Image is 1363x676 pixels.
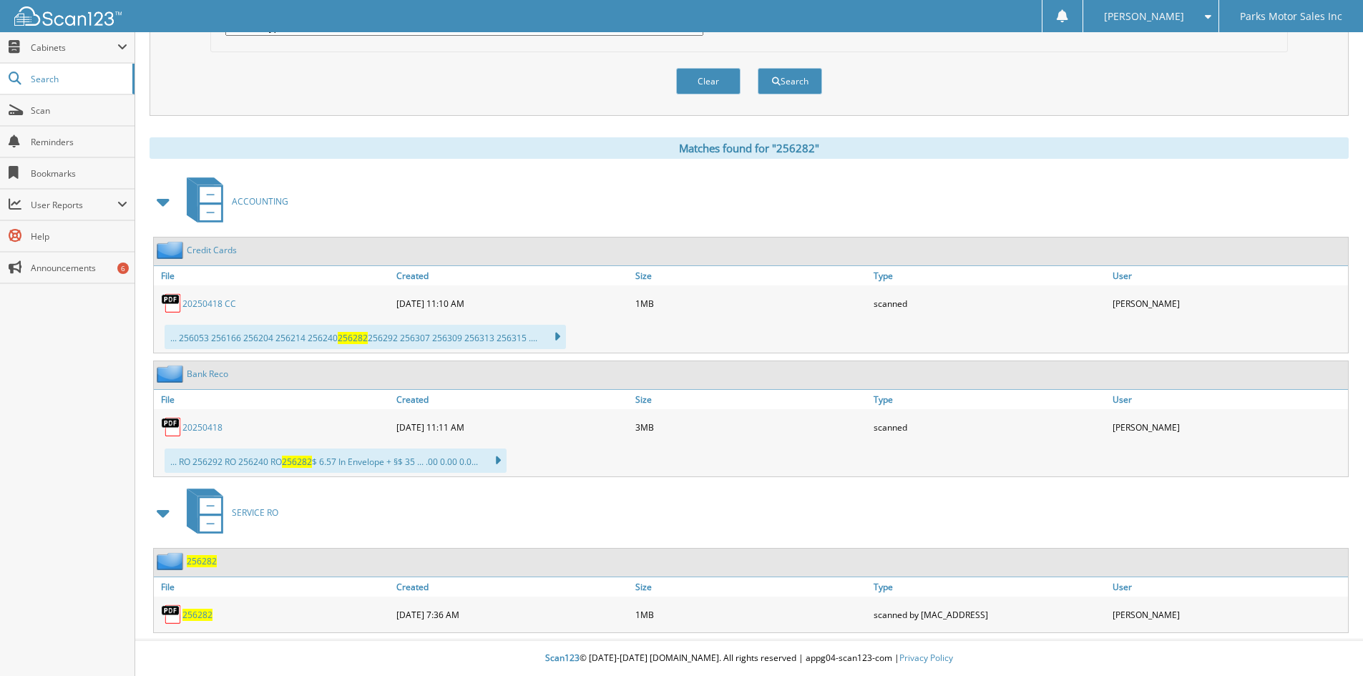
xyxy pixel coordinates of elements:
div: [PERSON_NAME] [1109,289,1348,318]
div: [PERSON_NAME] [1109,600,1348,629]
a: 256282 [187,555,217,567]
span: User Reports [31,199,117,211]
span: Announcements [31,262,127,274]
div: 3MB [632,413,871,441]
span: Scan [31,104,127,117]
div: [DATE] 11:10 AM [393,289,632,318]
span: Bookmarks [31,167,127,180]
span: 256282 [282,456,312,468]
button: Clear [676,68,741,94]
div: 6 [117,263,129,274]
span: Help [31,230,127,243]
a: SERVICE RO [178,484,278,541]
span: ACCOUNTING [232,195,288,207]
img: PDF.png [161,416,182,438]
a: User [1109,266,1348,285]
span: Reminders [31,136,127,148]
img: folder2.png [157,241,187,259]
div: 1MB [632,289,871,318]
a: File [154,266,393,285]
div: [PERSON_NAME] [1109,413,1348,441]
a: Bank Reco [187,368,228,380]
button: Search [758,68,822,94]
span: SERVICE RO [232,506,278,519]
img: PDF.png [161,293,182,314]
img: PDF.png [161,604,182,625]
div: [DATE] 11:11 AM [393,413,632,441]
a: Size [632,577,871,597]
a: File [154,390,393,409]
iframe: Chat Widget [1291,607,1363,676]
div: ... 256053 256166 256204 256214 256240 256292 256307 256309 256313 256315 .... [165,325,566,349]
a: Type [870,266,1109,285]
a: ACCOUNTING [178,173,288,230]
a: Created [393,577,632,597]
a: 256282 [182,609,212,621]
a: Created [393,266,632,285]
span: [PERSON_NAME] [1104,12,1184,21]
span: Search [31,73,125,85]
div: ... RO 256292 RO 256240 RO $ 6.57 In Envelope + §$ 35 ... .00 0.00 0.0... [165,449,507,473]
img: folder2.png [157,552,187,570]
a: File [154,577,393,597]
img: folder2.png [157,365,187,383]
span: Scan123 [545,652,580,664]
a: Size [632,266,871,285]
img: scan123-logo-white.svg [14,6,122,26]
span: Parks Motor Sales Inc [1240,12,1342,21]
a: 20250418 [182,421,223,433]
a: Type [870,390,1109,409]
a: 20250418 CC [182,298,236,310]
a: Privacy Policy [899,652,953,664]
a: User [1109,577,1348,597]
a: Created [393,390,632,409]
div: 1MB [632,600,871,629]
div: [DATE] 7:36 AM [393,600,632,629]
div: scanned [870,413,1109,441]
a: Type [870,577,1109,597]
a: Credit Cards [187,244,237,256]
div: scanned by [MAC_ADDRESS] [870,600,1109,629]
a: User [1109,390,1348,409]
div: © [DATE]-[DATE] [DOMAIN_NAME]. All rights reserved | appg04-scan123-com | [135,641,1363,676]
span: 256282 [338,332,368,344]
span: Cabinets [31,41,117,54]
div: Matches found for "256282" [150,137,1349,159]
div: scanned [870,289,1109,318]
a: Size [632,390,871,409]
